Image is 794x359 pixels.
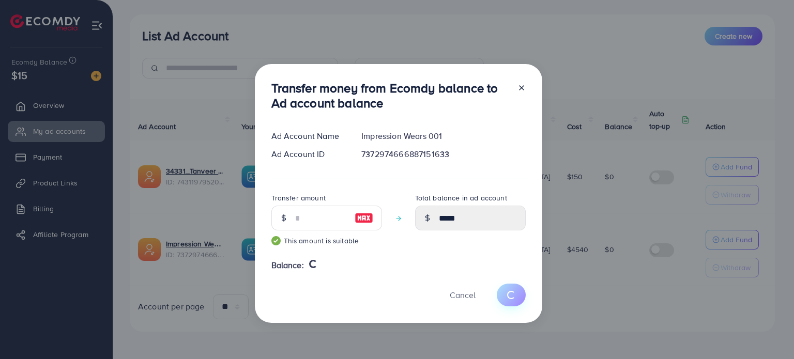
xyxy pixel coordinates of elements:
[450,289,476,301] span: Cancel
[263,148,354,160] div: Ad Account ID
[355,212,373,224] img: image
[750,313,786,351] iframe: Chat
[353,130,533,142] div: Impression Wears 001
[271,236,281,245] img: guide
[353,148,533,160] div: 7372974666887151633
[271,193,326,203] label: Transfer amount
[271,81,509,111] h3: Transfer money from Ecomdy balance to Ad account balance
[271,259,304,271] span: Balance:
[271,236,382,246] small: This amount is suitable
[263,130,354,142] div: Ad Account Name
[437,284,488,306] button: Cancel
[415,193,507,203] label: Total balance in ad account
